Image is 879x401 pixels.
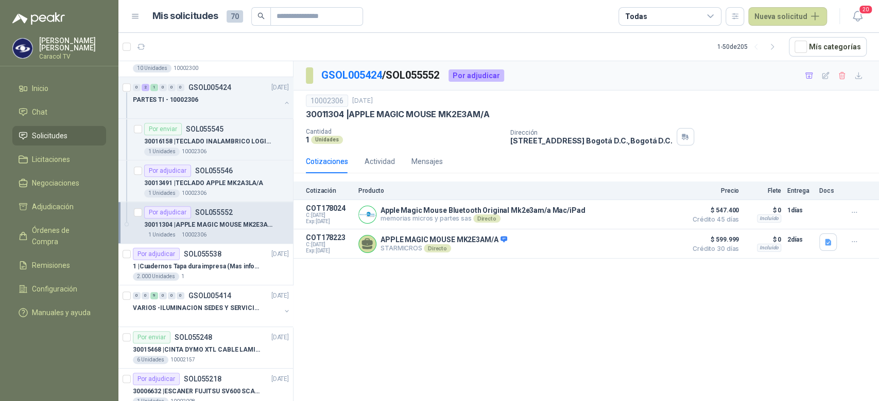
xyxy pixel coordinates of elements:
a: Por enviarSOL055248[DATE] 30015468 |CINTA DYMO XTL CABLE LAMIN 38X21MMBLANCO6 Unidades10002157 [118,327,293,369]
div: 2 [142,84,149,91]
div: 0 [159,292,167,299]
a: Manuales y ayuda [12,303,106,322]
p: [DATE] [271,83,289,93]
div: 0 [133,292,141,299]
span: 70 [227,10,243,23]
p: memorias micros y partes sas [381,214,585,223]
span: Negociaciones [32,177,79,189]
p: VARIOS -ILUMINACION SEDES Y SERVICIOS [133,303,261,313]
span: Chat [32,106,47,118]
p: 10002306 [182,231,206,239]
div: 2.000 Unidades [133,272,179,281]
div: Por enviar [133,331,170,343]
a: Solicitudes [12,126,106,145]
span: Crédito 30 días [687,246,739,252]
p: SOL055545 [186,125,223,133]
div: Por enviar [144,123,182,135]
p: SOL055546 [195,167,233,174]
span: Exp: [DATE] [306,248,352,254]
button: Nueva solicitud [748,7,827,26]
p: 1 | Cuadernos Tapa dura impresa (Mas informacion en el adjunto) [133,262,261,271]
div: 9 [150,292,158,299]
div: 10002306 [306,95,348,107]
div: 1 [150,84,158,91]
p: 30011304 | APPLE MAGIC MOUSE MK2E3AM/A [306,109,489,120]
div: 0 [177,292,184,299]
button: Mís categorías [789,37,867,57]
a: Negociaciones [12,173,106,193]
a: Remisiones [12,256,106,275]
div: 1 Unidades [144,148,180,156]
p: 1 [306,135,309,144]
p: Cantidad [306,128,502,135]
p: 30011304 | APPLE MAGIC MOUSE MK2E3AM/A [144,220,272,230]
div: Cotizaciones [306,156,348,167]
div: 10 Unidades [133,64,171,72]
p: GSOL005424 [188,84,231,91]
p: Entrega [787,187,813,194]
div: 0 [142,292,149,299]
p: $ 0 [745,204,781,216]
p: STARMICROS [381,244,507,252]
p: / SOL055552 [321,67,440,83]
p: SOL055248 [175,334,212,341]
h1: Mis solicitudes [152,9,218,24]
div: Incluido [757,244,781,252]
p: [DATE] [271,249,289,259]
a: Adjudicación [12,197,106,216]
button: 20 [848,7,867,26]
span: search [257,12,265,20]
p: Producto [358,187,681,194]
span: Solicitudes [32,130,67,141]
p: SOL055552 [195,209,233,216]
a: Por adjudicarSOL05554630013491 |TECLADO APPLE MK2A3LA/A1 Unidades10002306 [118,160,293,202]
p: [DATE] [352,96,373,106]
div: 1 Unidades [144,189,180,197]
span: $ 547.400 [687,204,739,216]
p: 10002157 [170,356,195,364]
a: 0 0 9 0 0 0 GSOL005414[DATE] VARIOS -ILUMINACION SEDES Y SERVICIOS [133,289,291,322]
span: 20 [858,5,873,14]
p: 30016158 | TECLADO INALAMBRICO LOGITECH WAVE BLANCO [144,137,272,147]
div: 0 [168,84,176,91]
p: SOL055538 [184,250,221,258]
p: 30006632 | ESCANER FUJITSU SV600 SCANSNAP [133,387,261,396]
a: Por enviarSOL05554530016158 |TECLADO INALAMBRICO LOGITECH WAVE BLANCO1 Unidades10002306 [118,119,293,160]
p: PARTES TI - 10002306 [133,95,198,105]
div: Mensajes [411,156,443,167]
span: Exp: [DATE] [306,218,352,225]
div: 0 [159,84,167,91]
p: [DATE] [271,291,289,301]
p: GSOL005414 [188,292,231,299]
span: $ 599.999 [687,233,739,246]
a: Chat [12,102,106,122]
a: Configuración [12,279,106,299]
p: Flete [745,187,781,194]
a: GSOL005424 [321,69,382,81]
div: 6 Unidades [133,356,168,364]
p: 10002306 [182,148,206,156]
a: Inicio [12,79,106,98]
span: Licitaciones [32,154,70,165]
span: Manuales y ayuda [32,307,91,318]
div: 1 - 50 de 205 [717,39,781,55]
p: $ 0 [745,233,781,246]
div: 0 [177,84,184,91]
p: 1 días [787,204,813,216]
p: [STREET_ADDRESS] Bogotá D.C. , Bogotá D.C. [510,136,672,145]
p: Cotización [306,187,352,194]
div: Directo [424,244,451,252]
p: 30013491 | TECLADO APPLE MK2A3LA/A [144,178,263,188]
p: COT178024 [306,204,352,212]
p: COT178223 [306,233,352,242]
p: Precio [687,187,739,194]
p: Caracol TV [39,53,106,60]
p: Docs [819,187,840,194]
span: Remisiones [32,260,70,271]
div: Por adjudicar [449,69,504,82]
p: Apple Magic Mouse Bluetooth Original Mk2e3am/a Mac/iPad [381,206,585,214]
a: Licitaciones [12,150,106,169]
p: [DATE] [271,374,289,384]
span: Crédito 45 días [687,216,739,223]
p: 2 días [787,233,813,246]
